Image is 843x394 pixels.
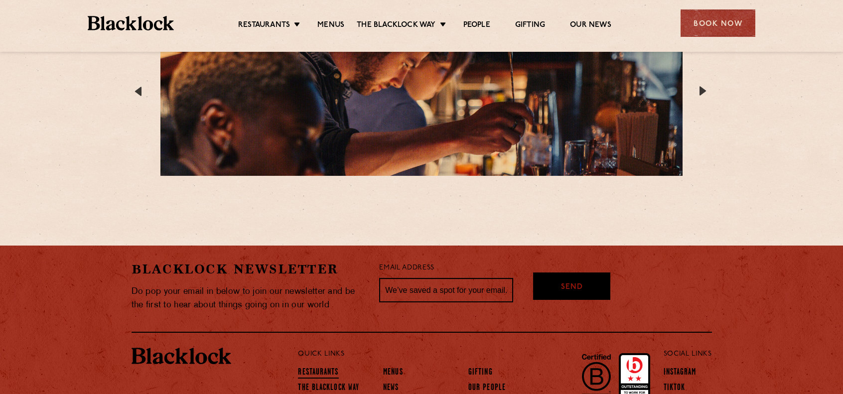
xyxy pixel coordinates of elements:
[134,86,144,96] button: Previous
[379,263,434,274] label: Email Address
[379,278,513,303] input: We’ve saved a spot for your email...
[383,368,403,379] a: Menus
[317,20,344,31] a: Menus
[132,261,365,278] h2: Blacklock Newsletter
[298,348,630,361] p: Quick Links
[664,368,697,379] a: Instagram
[468,383,506,394] a: Our People
[664,383,686,394] a: TikTok
[463,20,490,31] a: People
[570,20,611,31] a: Our News
[700,86,709,96] button: Next
[515,20,545,31] a: Gifting
[468,368,493,379] a: Gifting
[383,383,399,394] a: News
[132,348,231,365] img: BL_Textured_Logo-footer-cropped.svg
[88,16,174,30] img: BL_Textured_Logo-footer-cropped.svg
[681,9,755,37] div: Book Now
[357,20,435,31] a: The Blacklock Way
[561,282,583,293] span: Send
[298,383,359,394] a: The Blacklock Way
[298,368,338,379] a: Restaurants
[132,285,365,312] p: Do pop your email in below to join our newsletter and be the first to hear about things going on ...
[238,20,290,31] a: Restaurants
[664,348,712,361] p: Social Links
